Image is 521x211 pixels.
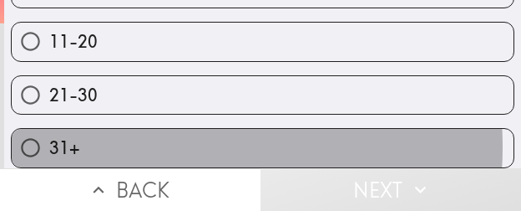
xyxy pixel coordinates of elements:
span: 21-30 [49,84,98,107]
button: Next [260,168,521,211]
span: 11-20 [49,30,98,54]
button: 31+ [12,129,513,167]
button: 11-20 [12,23,513,60]
span: 31+ [49,136,79,160]
button: 21-30 [12,76,513,114]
